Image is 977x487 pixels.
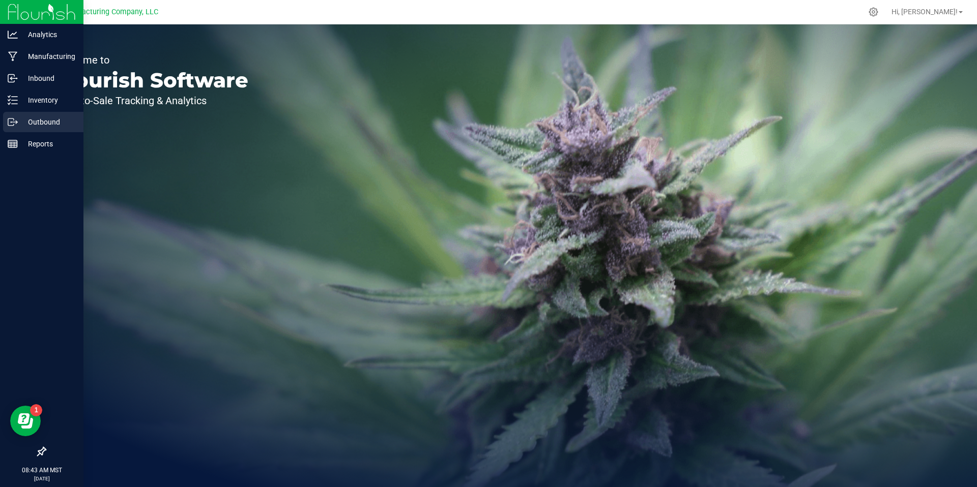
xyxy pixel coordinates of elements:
[8,73,18,83] inline-svg: Inbound
[55,96,248,106] p: Seed-to-Sale Tracking & Analytics
[18,138,79,150] p: Reports
[18,50,79,63] p: Manufacturing
[18,28,79,41] p: Analytics
[30,404,42,416] iframe: Resource center unread badge
[18,72,79,84] p: Inbound
[8,139,18,149] inline-svg: Reports
[18,94,79,106] p: Inventory
[8,51,18,62] inline-svg: Manufacturing
[10,406,41,436] iframe: Resource center
[5,466,79,475] p: 08:43 AM MST
[8,95,18,105] inline-svg: Inventory
[5,475,79,482] p: [DATE]
[867,7,880,17] div: Manage settings
[55,70,248,90] p: Flourish Software
[49,8,158,16] span: BB Manufacturing Company, LLC
[8,29,18,40] inline-svg: Analytics
[18,116,79,128] p: Outbound
[8,117,18,127] inline-svg: Outbound
[55,55,248,65] p: Welcome to
[892,8,958,16] span: Hi, [PERSON_NAME]!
